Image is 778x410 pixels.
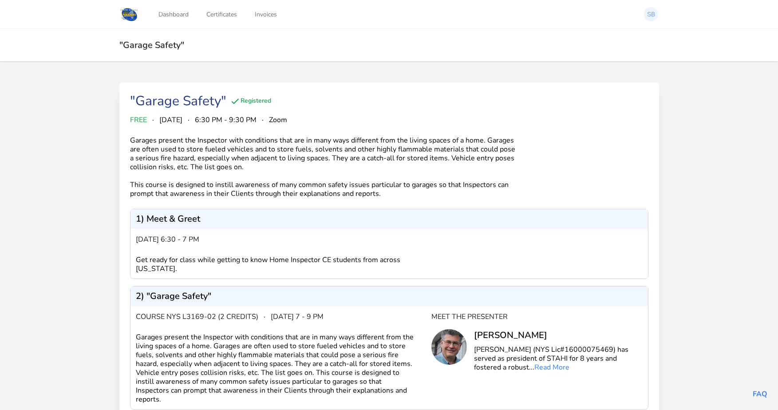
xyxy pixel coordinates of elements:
[431,311,643,322] div: Meet the Presenter
[188,115,190,125] span: ·
[474,329,643,342] div: [PERSON_NAME]
[119,6,139,22] img: Logo
[136,234,199,245] span: [DATE] 6:30 - 7 pm
[136,333,431,404] div: Garages present the Inspector with conditions that are in many ways different from the living spa...
[264,311,265,322] span: ·
[195,115,257,125] span: 6:30 PM - 9:30 PM
[474,345,643,372] p: [PERSON_NAME] (NYS Lic#16000075469) has served as president of STAHI for 8 years and fostered a r...
[136,255,431,273] div: Get ready for class while getting to know Home Inspector CE students from across [US_STATE].
[136,215,200,223] p: 1) Meet & Greet
[136,311,258,322] span: Course NYS L3169-02 (2 credits)
[130,136,519,198] div: Garages present the Inspector with conditions that are in many ways different from the living spa...
[644,7,658,21] img: steven baranello
[534,362,569,372] a: Read More
[119,40,659,51] h2: "Garage Safety"
[152,115,154,125] span: ·
[271,311,324,322] span: [DATE] 7 - 9 pm
[159,115,182,125] span: [DATE]
[136,292,211,301] p: 2) "Garage Safety"
[262,115,264,125] span: ·
[230,96,271,107] div: Registered
[269,115,287,125] span: Zoom
[130,115,147,125] span: FREE
[431,329,467,365] img: Larry Ames
[130,93,226,109] div: "Garage Safety"
[753,389,767,399] a: FAQ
